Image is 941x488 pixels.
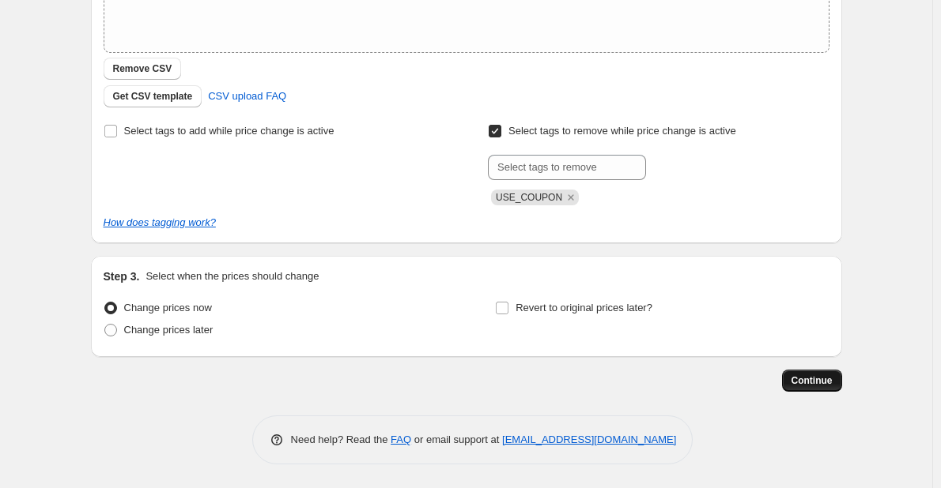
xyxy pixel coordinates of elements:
button: Get CSV template [104,85,202,107]
button: Remove USE_COUPON [564,190,578,205]
h2: Step 3. [104,268,140,284]
span: Select tags to add while price change is active [124,125,334,137]
span: Remove CSV [113,62,172,75]
p: Select when the prices should change [145,268,319,284]
span: Change prices now [124,302,212,313]
button: Continue [782,370,842,392]
input: Select tags to remove [488,155,646,180]
span: Continue [792,374,833,387]
a: [EMAIL_ADDRESS][DOMAIN_NAME] [502,434,676,445]
span: Revert to original prices later? [516,302,652,313]
span: or email support at [411,434,502,445]
span: USE_COUPON [496,192,562,203]
span: Select tags to remove while price change is active [508,125,736,137]
a: How does tagging work? [104,216,216,228]
span: Get CSV template [113,90,193,103]
a: FAQ [391,434,411,445]
button: Remove CSV [104,58,182,80]
span: Need help? Read the [291,434,391,445]
span: CSV upload FAQ [208,88,286,104]
a: CSV upload FAQ [198,84,296,109]
span: Change prices later [124,324,214,336]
